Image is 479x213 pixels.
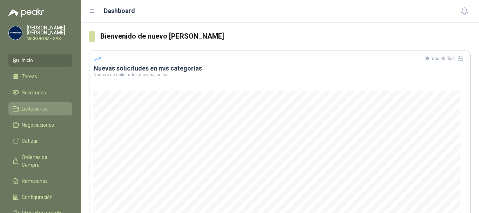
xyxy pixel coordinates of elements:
span: Cotizar [22,137,38,145]
a: Configuración [8,191,72,204]
p: MICROHOME SAS [27,36,72,41]
span: Configuración [22,193,53,201]
a: Tareas [8,70,72,83]
p: [PERSON_NAME] [PERSON_NAME] [27,25,72,35]
h3: Nuevas solicitudes en mis categorías [94,64,466,73]
a: Inicio [8,54,72,67]
img: Logo peakr [8,8,44,17]
img: Company Logo [9,26,22,40]
span: Negociaciones [22,121,54,129]
a: Licitaciones [8,102,72,115]
span: Licitaciones [22,105,48,113]
span: Inicio [22,56,33,64]
a: Solicitudes [8,86,72,99]
a: Negociaciones [8,118,72,132]
a: Remisiones [8,174,72,188]
a: Cotizar [8,134,72,148]
div: Últimos 30 días [424,53,466,64]
h1: Dashboard [104,6,135,16]
p: Número de solicitudes nuevas por día [94,73,466,77]
h3: Bienvenido de nuevo [PERSON_NAME] [100,31,471,42]
span: Órdenes de Compra [22,153,66,169]
a: Órdenes de Compra [8,151,72,172]
span: Tareas [22,73,37,80]
span: Solicitudes [22,89,46,96]
span: Remisiones [22,177,48,185]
